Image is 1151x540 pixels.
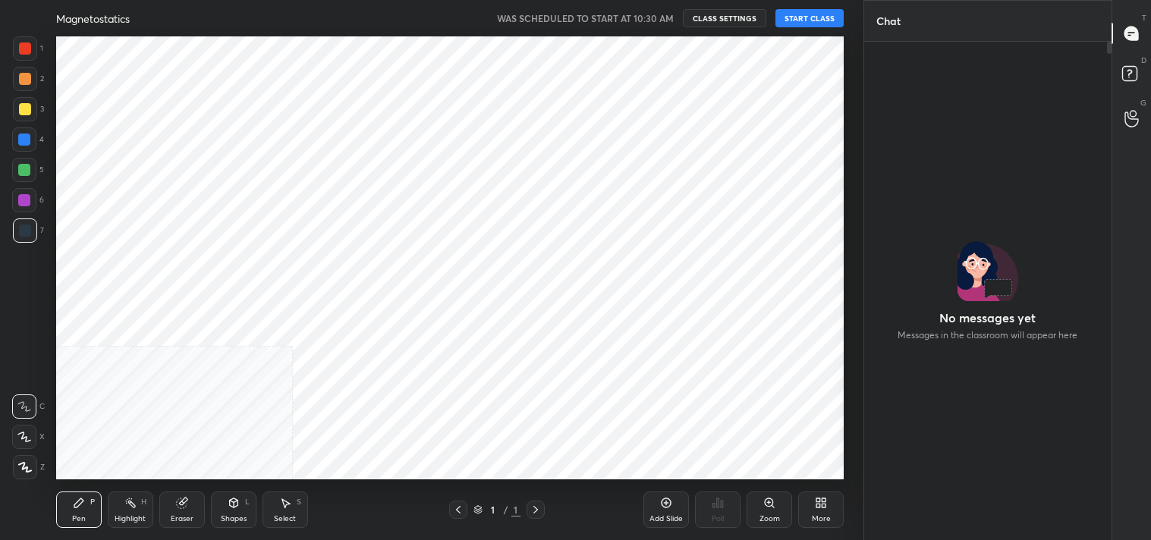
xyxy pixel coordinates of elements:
[12,158,44,182] div: 5
[13,97,44,121] div: 3
[864,1,913,41] p: Chat
[115,515,146,523] div: Highlight
[171,515,193,523] div: Eraser
[13,218,44,243] div: 7
[72,515,86,523] div: Pen
[1142,12,1146,24] p: T
[274,515,296,523] div: Select
[141,498,146,506] div: H
[221,515,247,523] div: Shapes
[812,515,831,523] div: More
[504,505,508,514] div: /
[13,67,44,91] div: 2
[497,11,674,25] h5: WAS SCHEDULED TO START AT 10:30 AM
[12,394,45,419] div: C
[13,455,45,479] div: Z
[56,11,130,26] h4: Magnetostatics
[775,9,844,27] button: START CLASS
[486,505,501,514] div: 1
[12,425,45,449] div: X
[12,127,44,152] div: 4
[245,498,250,506] div: L
[1141,55,1146,66] p: D
[1140,97,1146,108] p: G
[12,188,44,212] div: 6
[759,515,780,523] div: Zoom
[297,498,301,506] div: S
[13,36,43,61] div: 1
[511,503,520,516] div: 1
[90,498,95,506] div: P
[649,515,683,523] div: Add Slide
[683,9,766,27] button: CLASS SETTINGS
